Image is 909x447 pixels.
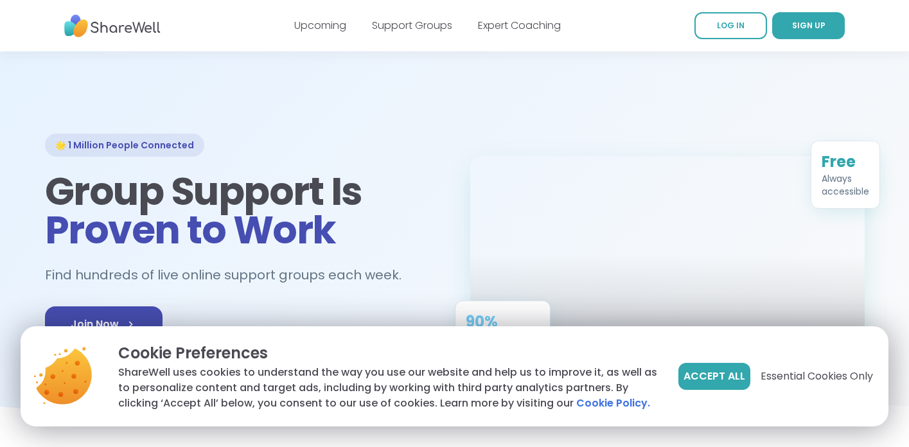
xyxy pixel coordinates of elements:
[576,396,650,411] a: Cookie Policy.
[822,172,869,198] div: Always accessible
[822,152,869,172] div: Free
[71,317,137,332] span: Join Now
[64,8,161,44] img: ShareWell Nav Logo
[45,134,204,157] div: 🌟 1 Million People Connected
[478,18,561,33] a: Expert Coaching
[684,369,745,384] span: Accept All
[678,363,750,390] button: Accept All
[761,369,873,384] span: Essential Cookies Only
[45,172,439,249] h1: Group Support Is
[772,12,845,39] a: SIGN UP
[45,306,163,342] a: Join Now
[466,311,540,332] div: 90%
[792,20,825,31] span: SIGN UP
[118,365,658,411] p: ShareWell uses cookies to understand the way you use our website and help us to improve it, as we...
[118,342,658,365] p: Cookie Preferences
[372,18,452,33] a: Support Groups
[717,20,745,31] span: LOG IN
[45,265,415,286] h2: Find hundreds of live online support groups each week.
[45,203,336,257] span: Proven to Work
[294,18,346,33] a: Upcoming
[694,12,767,39] a: LOG IN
